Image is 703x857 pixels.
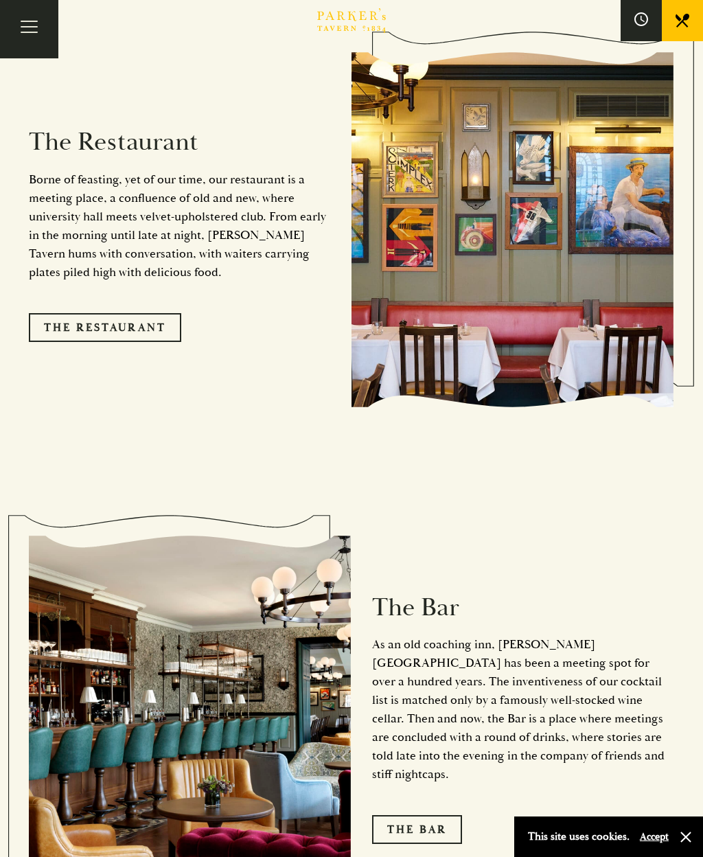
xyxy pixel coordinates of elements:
p: This site uses cookies. [528,827,630,847]
p: As an old coaching inn, [PERSON_NAME][GEOGRAPHIC_DATA] has been a meeting spot for over a hundred... [372,635,674,784]
button: Close and accept [679,830,693,844]
a: The Bar [372,815,462,844]
h2: The Bar [372,593,674,624]
h2: The Restaurant [29,127,331,158]
button: Accept [640,830,669,843]
p: Borne of feasting, yet of our time, our restaurant is a meeting place, a confluence of old and ne... [29,170,331,282]
a: The Restaurant [29,313,181,342]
